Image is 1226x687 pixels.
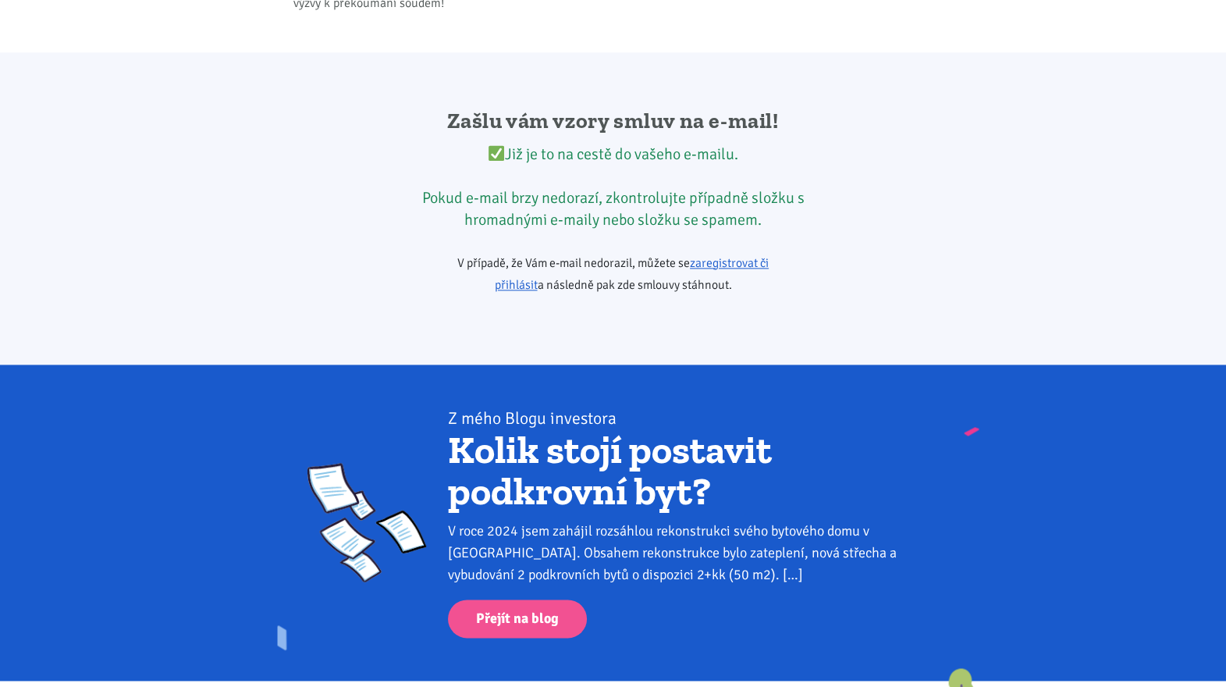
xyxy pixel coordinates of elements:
div: V roce 2024 jsem zahájil rozsáhlou rekonstrukci svého bytového domu v [GEOGRAPHIC_DATA]. Obsahem ... [448,520,919,586]
a: Přejít na blog [448,600,587,638]
a: Kolik stojí postavit podkrovní byt? [448,426,772,515]
div: Z mého Blogu investora [448,408,919,429]
h2: Zašlu vám vzory smluv na e-mail! [413,107,813,135]
p: V případě, že Vám e-mail nedorazil, můžete se a následně pak zde smlouvy stáhnout. [413,252,813,296]
img: ✅ [489,145,504,161]
div: Již je to na cestě do vašeho e-mailu. Pokud e-mail brzy nedorazí, zkontrolujte případně složku s ... [413,144,813,231]
a: zaregistrovat či přihlásit [495,255,769,293]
